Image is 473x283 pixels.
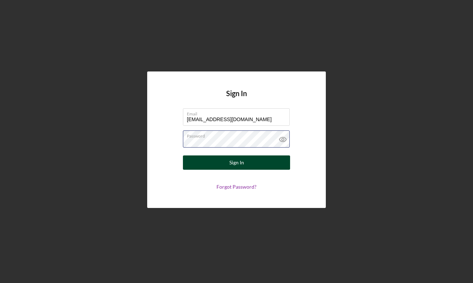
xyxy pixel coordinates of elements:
[187,131,290,139] label: Password
[187,109,290,116] label: Email
[226,89,247,108] h4: Sign In
[229,155,244,170] div: Sign In
[216,184,257,190] a: Forgot Password?
[183,155,290,170] button: Sign In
